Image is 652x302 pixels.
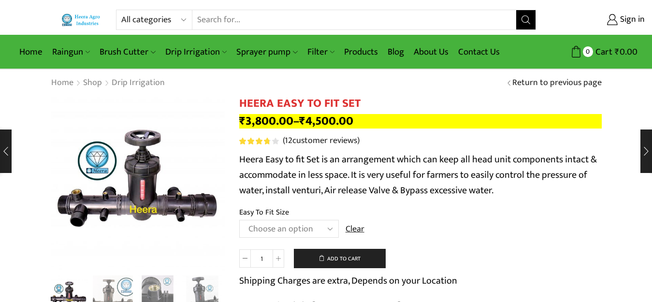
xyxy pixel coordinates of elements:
p: Heera Easy to fit Set is an arrangement which can keep all head unit components intact & accommod... [239,152,602,198]
a: Drip Irrigation [111,77,165,89]
bdi: 0.00 [615,44,638,59]
p: Shipping Charges are extra, Depends on your Location [239,273,457,288]
a: Blog [383,41,409,63]
span: ₹ [239,111,246,131]
a: Return to previous page [512,77,602,89]
a: Drip Irrigation [160,41,232,63]
a: Sprayer pump [232,41,302,63]
nav: Breadcrumb [51,77,165,89]
img: Heera Easy To Fit Set [51,97,225,271]
p: – [239,114,602,129]
button: Add to cart [294,249,386,268]
span: Sign in [618,14,645,26]
bdi: 3,800.00 [239,111,293,131]
a: Shop [83,77,102,89]
a: (12customer reviews) [283,135,360,147]
div: 1 / 8 [51,97,225,271]
a: Clear options [346,223,364,236]
button: Search button [516,10,536,29]
a: Home [51,77,74,89]
h1: HEERA EASY TO FIT SET [239,97,602,111]
span: 12 [285,133,292,148]
span: Rated out of 5 based on customer ratings [239,138,269,144]
a: Products [339,41,383,63]
a: 0 Cart ₹0.00 [546,43,638,61]
a: Brush Cutter [95,41,160,63]
input: Search for... [192,10,516,29]
a: Home [14,41,47,63]
div: Rated 3.83 out of 5 [239,138,278,144]
a: Raingun [47,41,95,63]
span: Cart [593,45,612,58]
label: Easy To Fit Size [239,207,289,218]
bdi: 4,500.00 [299,111,353,131]
span: ₹ [299,111,305,131]
span: ₹ [615,44,620,59]
a: Contact Us [453,41,505,63]
span: 12 [239,138,280,144]
a: Sign in [551,11,645,29]
a: Filter [303,41,339,63]
span: 0 [583,46,593,57]
input: Product quantity [251,249,273,268]
a: About Us [409,41,453,63]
